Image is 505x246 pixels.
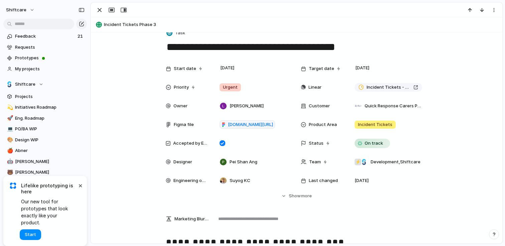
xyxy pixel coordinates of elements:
[6,137,13,143] button: 🎨
[3,53,87,63] a: Prototypes
[309,140,324,147] span: Status
[15,169,85,176] span: [PERSON_NAME]
[309,177,338,184] span: Last changed
[174,84,189,91] span: Priority
[371,159,420,165] span: Development , Shiftcare
[3,64,87,74] a: My projects
[15,137,85,143] span: Design WIP
[365,103,422,109] span: Quick Response Carers PTY LTD
[173,177,209,184] span: Engineering owner
[3,5,38,15] button: shiftcare
[230,103,264,109] span: [PERSON_NAME]
[165,28,187,38] button: Task
[220,120,275,129] a: [DOMAIN_NAME][URL]
[25,231,36,238] span: Start
[7,158,12,165] div: 🤖
[3,79,87,89] button: Shiftcare
[309,65,334,72] span: Target date
[3,92,87,102] a: Projects
[7,104,12,111] div: 💫
[3,124,87,134] a: 💻PO/BA WIP
[230,177,250,184] span: Suyog KC
[367,84,411,91] span: Incident Tickets - Filters and Export
[223,84,238,91] span: Urgent
[3,157,87,167] a: 🤖[PERSON_NAME]
[6,169,13,176] button: 🐻
[21,183,77,195] span: Lifelike prototyping is here
[166,190,428,202] button: Showmore
[174,121,194,128] span: Figma file
[365,140,383,147] span: On track
[15,55,85,61] span: Prototypes
[173,159,192,165] span: Designer
[354,64,371,72] span: [DATE]
[6,7,26,13] span: shiftcare
[104,21,499,28] span: Incident Tickets Phase 3
[15,93,85,100] span: Projects
[3,146,87,156] a: 🍎Abner
[3,102,87,112] a: 💫Initiatives Roadmap
[15,147,85,154] span: Abner
[20,229,41,240] button: Start
[355,159,361,165] div: ⚡
[309,159,321,165] span: Team
[15,33,76,40] span: Feedback
[175,30,185,36] span: Task
[173,140,209,147] span: Accepted by Engineering
[21,198,77,226] span: Our new tool for prototypes that look exactly like your product.
[173,103,187,109] span: Owner
[174,65,196,72] span: Start date
[219,64,236,72] span: [DATE]
[7,125,12,133] div: 💻
[174,216,209,222] span: Marketing Blurb (15-20 Words)
[309,121,337,128] span: Product Area
[6,147,13,154] button: 🍎
[6,115,13,122] button: 🚀
[6,104,13,111] button: 💫
[7,114,12,122] div: 🚀
[7,169,12,176] div: 🐻
[78,33,84,40] span: 21
[6,126,13,132] button: 💻
[301,193,312,199] span: more
[358,121,392,128] span: Incident Tickets
[6,158,13,165] button: 🤖
[3,135,87,145] a: 🎨Design WIP
[308,84,322,91] span: Linear
[15,115,85,122] span: Eng. Roadmap
[3,31,87,41] a: Feedback21
[15,158,85,165] span: [PERSON_NAME]
[15,126,85,132] span: PO/BA WIP
[76,181,84,189] button: Dismiss
[15,66,85,72] span: My projects
[7,147,12,155] div: 🍎
[355,83,422,92] a: Incident Tickets - Filters and Export
[228,121,273,128] span: [DOMAIN_NAME][URL]
[15,81,35,88] span: Shiftcare
[230,159,257,165] span: Pei Shan Ang
[289,193,301,199] span: Show
[94,19,499,30] button: Incident Tickets Phase 3
[3,167,87,177] a: 🐻[PERSON_NAME]
[3,42,87,52] a: Requests
[15,44,85,51] span: Requests
[15,104,85,111] span: Initiatives Roadmap
[355,177,369,184] span: [DATE]
[309,103,330,109] span: Customer
[7,136,12,144] div: 🎨
[3,113,87,123] a: 🚀Eng. Roadmap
